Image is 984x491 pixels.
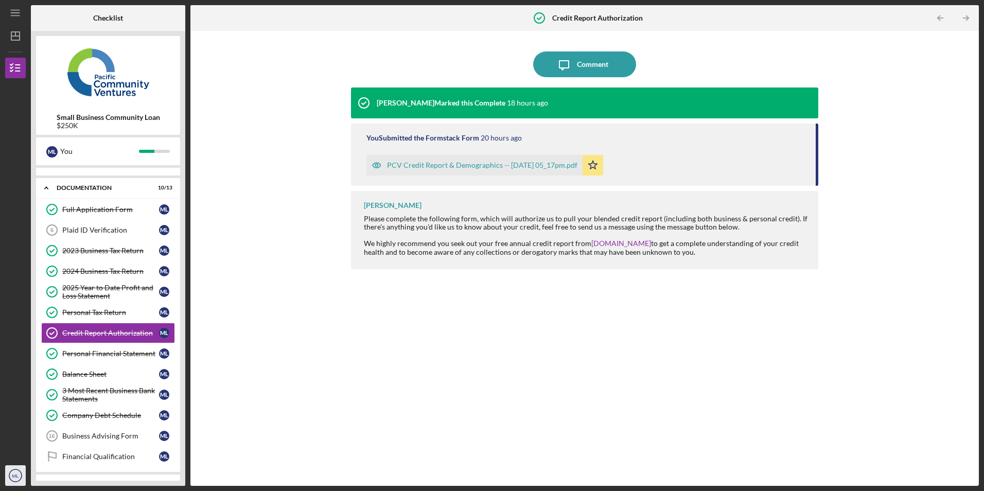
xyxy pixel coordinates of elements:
button: ML [5,465,26,486]
a: Personal Tax ReturnML [41,302,175,323]
a: 2023 Business Tax ReturnML [41,240,175,261]
tspan: 6 [50,227,54,233]
a: 3 Most Recent Business Bank StatementsML [41,384,175,405]
div: 2023 Business Tax Return [62,247,159,255]
a: [DOMAIN_NAME] [591,239,651,248]
div: Balance Sheet [62,370,159,378]
div: PCV Credit Report & Demographics -- [DATE] 05_17pm.pdf [387,161,577,169]
a: Company Debt ScheduleML [41,405,175,426]
a: Balance SheetML [41,364,175,384]
div: M L [46,146,58,157]
div: $250K [57,121,160,130]
div: M L [159,431,169,441]
div: M L [159,204,169,215]
div: Business Advising Form [62,432,159,440]
a: 2025 Year to Date Profit and Loss StatementML [41,282,175,302]
div: Company Debt Schedule [62,411,159,419]
b: Checklist [93,14,123,22]
div: M L [159,328,169,338]
div: 2024 Business Tax Return [62,267,159,275]
a: Personal Financial StatementML [41,343,175,364]
text: ML [12,473,19,479]
button: PCV Credit Report & Demographics -- [DATE] 05_17pm.pdf [366,155,603,176]
time: 2025-09-03 21:17 [481,134,522,142]
div: Please complete the following form, which will authorize us to pull your blended credit report (i... [364,215,807,256]
a: Financial QualificationML [41,446,175,467]
div: Financial Qualification [62,452,159,461]
a: Full Application FormML [41,199,175,220]
div: 3 Most Recent Business Bank Statements [62,387,159,403]
div: M L [159,348,169,359]
div: You [60,143,139,160]
div: You Submitted the Formstack Form [366,134,479,142]
div: Credit Report Authorization [62,329,159,337]
div: M L [159,369,169,379]
div: M L [159,307,169,318]
a: Credit Report AuthorizationML [41,323,175,343]
div: 2025 Year to Date Profit and Loss Statement [62,284,159,300]
div: 10 / 13 [154,185,172,191]
div: Documentation [57,185,147,191]
div: Comment [577,51,608,77]
a: 6Plaid ID VerificationML [41,220,175,240]
div: Plaid ID Verification [62,226,159,234]
div: Personal Financial Statement [62,349,159,358]
a: 2024 Business Tax ReturnML [41,261,175,282]
div: M L [159,451,169,462]
div: M L [159,287,169,297]
div: M L [159,410,169,420]
img: Product logo [36,41,180,103]
b: Credit Report Authorization [552,14,643,22]
div: M L [159,390,169,400]
button: Comment [533,51,636,77]
div: M L [159,246,169,256]
div: M L [159,225,169,235]
time: 2025-09-03 22:19 [507,99,548,107]
tspan: 16 [48,433,55,439]
div: Full Application Form [62,205,159,214]
div: [PERSON_NAME] [364,201,421,209]
div: [PERSON_NAME] Marked this Complete [377,99,505,107]
a: 16Business Advising FormML [41,426,175,446]
b: Small Business Community Loan [57,113,160,121]
div: Personal Tax Return [62,308,159,317]
div: M L [159,266,169,276]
